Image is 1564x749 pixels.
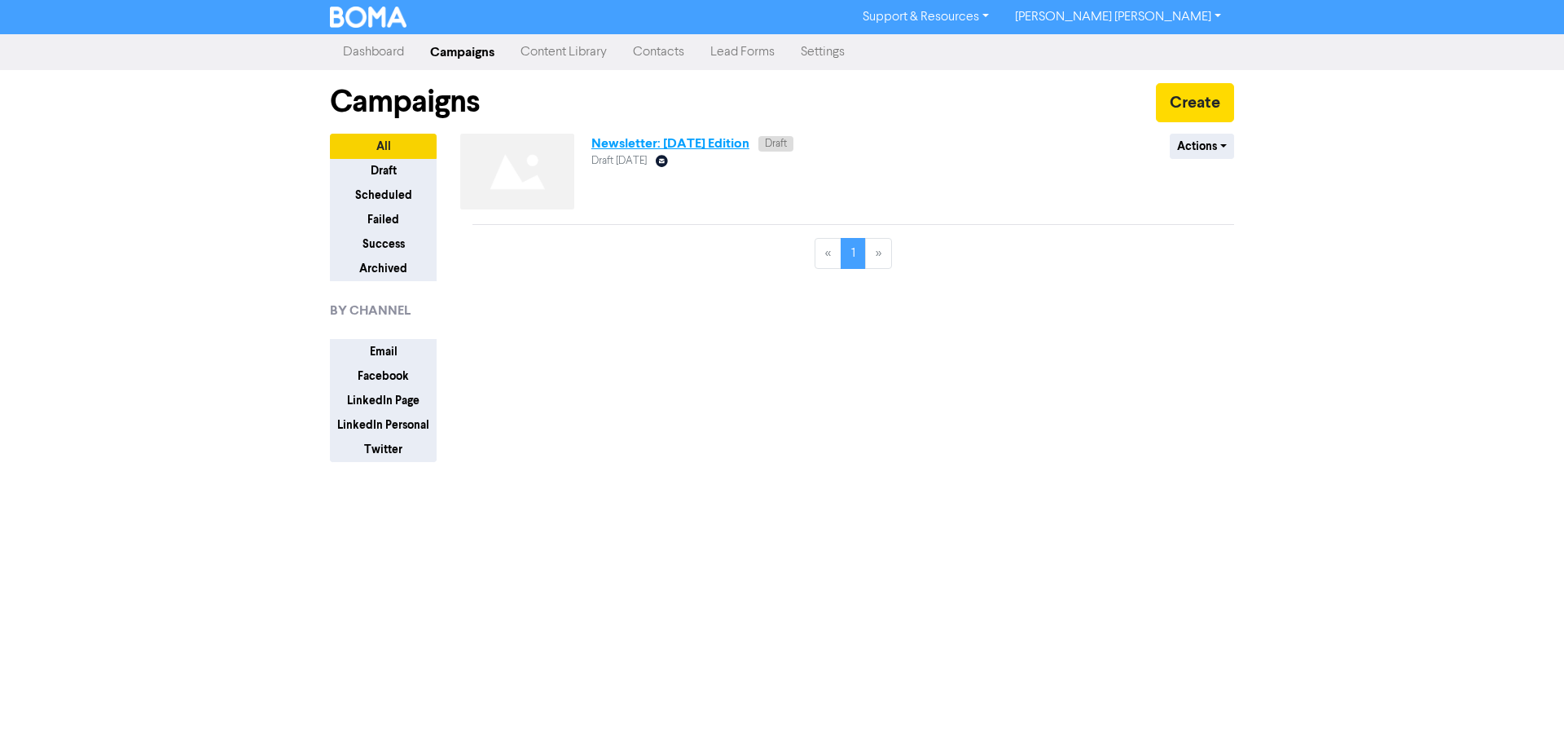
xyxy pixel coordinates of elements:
a: Contacts [620,36,697,68]
img: Not found [460,134,574,209]
button: Archived [330,256,437,281]
span: Draft [DATE] [591,156,647,166]
button: Email [330,339,437,364]
a: Page 1 is your current page [841,238,866,269]
button: Scheduled [330,183,437,208]
button: Success [330,231,437,257]
a: Lead Forms [697,36,788,68]
button: LinkedIn Personal [330,412,437,438]
button: Draft [330,158,437,183]
button: Actions [1170,134,1234,159]
a: Newsletter: [DATE] Edition [591,135,749,152]
button: LinkedIn Page [330,388,437,413]
img: BOMA Logo [330,7,406,28]
a: Support & Resources [850,4,1002,30]
a: Content Library [507,36,620,68]
a: Dashboard [330,36,417,68]
a: Campaigns [417,36,507,68]
button: Twitter [330,437,437,462]
button: Facebook [330,363,437,389]
a: Settings [788,36,858,68]
button: Create [1156,83,1234,122]
span: Draft [765,139,787,149]
button: All [330,134,437,159]
button: Failed [330,207,437,232]
a: [PERSON_NAME] [PERSON_NAME] [1002,4,1234,30]
span: BY CHANNEL [330,301,411,320]
iframe: Chat Widget [1483,671,1564,749]
h1: Campaigns [330,83,480,121]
